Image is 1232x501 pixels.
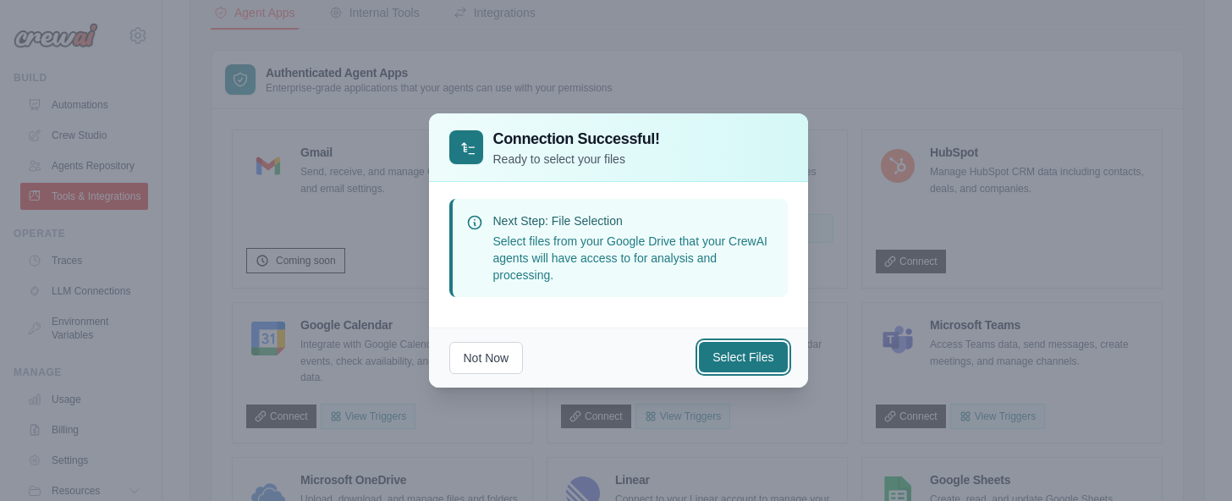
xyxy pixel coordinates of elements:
p: Select files from your Google Drive that your CrewAI agents will have access to for analysis and ... [493,233,774,284]
button: Not Now [449,342,524,374]
p: Next Step: File Selection [493,212,774,229]
h3: Connection Successful! [493,127,660,151]
p: Ready to select your files [493,151,660,168]
button: Select Files [699,342,787,372]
